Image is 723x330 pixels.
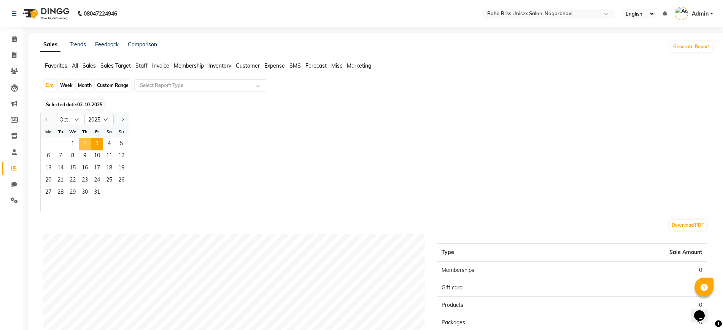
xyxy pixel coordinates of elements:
[54,163,67,175] span: 14
[103,163,115,175] div: Saturday, October 18, 2025
[44,100,104,109] span: Selected date:
[91,187,103,199] div: Friday, October 31, 2025
[115,126,127,138] div: Su
[692,10,709,18] span: Admin
[103,150,115,163] span: 11
[95,41,119,48] a: Feedback
[42,175,54,187] div: Monday, October 20, 2025
[67,187,79,199] div: Wednesday, October 29, 2025
[67,138,79,150] span: 1
[670,220,706,231] button: Download PDF
[42,150,54,163] span: 6
[103,138,115,150] div: Saturday, October 4, 2025
[67,126,79,138] div: We
[91,175,103,187] div: Friday, October 24, 2025
[42,163,54,175] span: 13
[67,163,79,175] div: Wednesday, October 15, 2025
[54,150,67,163] span: 7
[236,62,260,69] span: Customer
[54,175,67,187] span: 21
[95,80,130,91] div: Custom Range
[79,138,91,150] div: Thursday, October 2, 2025
[572,244,707,262] th: Sale Amount
[437,279,572,297] td: Gift card
[115,175,127,187] span: 26
[42,175,54,187] span: 20
[91,187,103,199] span: 31
[174,62,204,69] span: Membership
[437,261,572,279] td: Memberships
[691,300,715,322] iframe: chat widget
[152,62,169,69] span: Invoice
[115,163,127,175] div: Sunday, October 19, 2025
[67,175,79,187] div: Wednesday, October 22, 2025
[120,114,126,126] button: Next month
[44,80,57,91] div: Day
[572,279,707,297] td: 0
[103,163,115,175] span: 18
[77,102,102,107] span: 03-10-2025
[305,62,327,69] span: Forecast
[79,163,91,175] div: Thursday, October 16, 2025
[79,138,91,150] span: 2
[135,62,148,69] span: Staff
[103,126,115,138] div: Sa
[91,126,103,138] div: Fr
[42,163,54,175] div: Monday, October 13, 2025
[91,175,103,187] span: 24
[76,80,94,91] div: Month
[67,138,79,150] div: Wednesday, October 1, 2025
[54,187,67,199] div: Tuesday, October 28, 2025
[79,175,91,187] div: Thursday, October 23, 2025
[67,187,79,199] span: 29
[572,297,707,314] td: 0
[437,244,572,262] th: Type
[91,163,103,175] div: Friday, October 17, 2025
[289,62,301,69] span: SMS
[331,62,342,69] span: Misc
[103,150,115,163] div: Saturday, October 11, 2025
[42,187,54,199] div: Monday, October 27, 2025
[115,150,127,163] div: Sunday, October 12, 2025
[91,150,103,163] span: 10
[91,150,103,163] div: Friday, October 10, 2025
[54,187,67,199] span: 28
[79,187,91,199] span: 30
[572,261,707,279] td: 0
[70,41,86,48] a: Trends
[115,175,127,187] div: Sunday, October 26, 2025
[79,150,91,163] div: Thursday, October 9, 2025
[91,138,103,150] div: Friday, October 3, 2025
[67,150,79,163] div: Wednesday, October 8, 2025
[437,297,572,314] td: Products
[19,3,72,24] img: logo
[67,150,79,163] span: 8
[91,163,103,175] span: 17
[103,138,115,150] span: 4
[44,114,50,126] button: Previous month
[79,150,91,163] span: 9
[42,126,54,138] div: Mo
[115,138,127,150] div: Sunday, October 5, 2025
[45,62,67,69] span: Favorites
[115,163,127,175] span: 19
[79,175,91,187] span: 23
[671,41,712,52] button: Generate Report
[56,114,85,125] select: Select month
[54,126,67,138] div: Tu
[83,62,96,69] span: Sales
[85,114,114,125] select: Select year
[79,126,91,138] div: Th
[58,80,75,91] div: Week
[72,62,78,69] span: All
[264,62,285,69] span: Expense
[115,150,127,163] span: 12
[347,62,371,69] span: Marketing
[79,163,91,175] span: 16
[128,41,157,48] a: Comparison
[100,62,131,69] span: Sales Target
[54,163,67,175] div: Tuesday, October 14, 2025
[675,7,688,20] img: Admin
[79,187,91,199] div: Thursday, October 30, 2025
[54,150,67,163] div: Tuesday, October 7, 2025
